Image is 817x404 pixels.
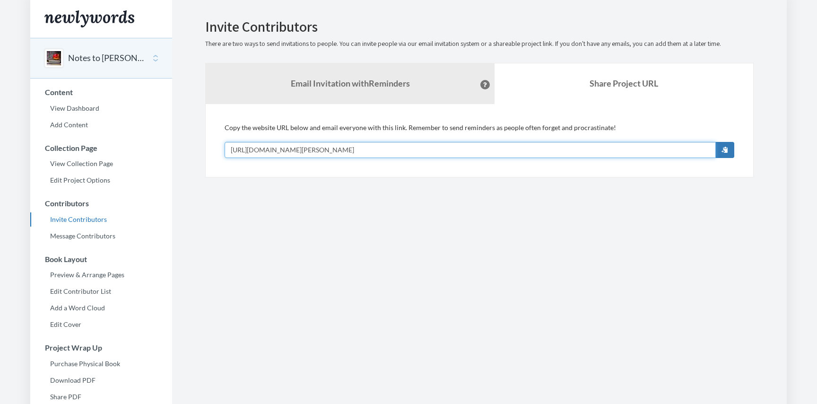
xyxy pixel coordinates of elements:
a: Message Contributors [30,229,172,243]
h2: Invite Contributors [205,19,754,35]
a: Edit Contributor List [30,284,172,299]
div: Copy the website URL below and email everyone with this link. Remember to send reminders as peopl... [225,123,734,158]
a: Edit Project Options [30,173,172,187]
b: Share Project URL [590,78,658,88]
a: View Collection Page [30,157,172,171]
a: Add a Word Cloud [30,301,172,315]
a: Download PDF [30,373,172,387]
h3: Book Layout [31,255,172,263]
a: Purchase Physical Book [30,357,172,371]
p: There are two ways to send invitations to people. You can invite people via our email invitation ... [205,39,754,49]
a: Preview & Arrange Pages [30,268,172,282]
h3: Project Wrap Up [31,343,172,352]
a: Edit Cover [30,317,172,332]
button: Notes to [PERSON_NAME] - A Birthday Tribute! [68,52,145,64]
span: Support [20,7,54,15]
h3: Contributors [31,199,172,208]
h3: Content [31,88,172,97]
a: Add Content [30,118,172,132]
a: View Dashboard [30,101,172,115]
img: Newlywords logo [44,10,134,27]
strong: Email Invitation with Reminders [291,78,410,88]
h3: Collection Page [31,144,172,152]
a: Invite Contributors [30,212,172,227]
a: Share PDF [30,390,172,404]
